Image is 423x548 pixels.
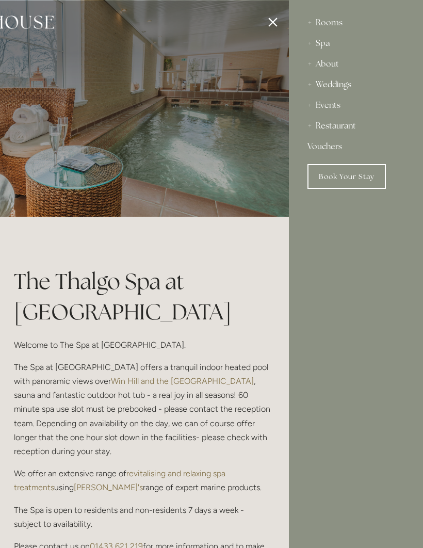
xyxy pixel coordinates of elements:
[307,95,404,116] div: Events
[307,54,404,74] div: About
[307,116,404,136] div: Restaurant
[307,136,404,157] a: Vouchers
[307,164,386,189] a: Book Your Stay
[307,12,404,33] div: Rooms
[307,74,404,95] div: Weddings
[307,33,404,54] div: Spa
